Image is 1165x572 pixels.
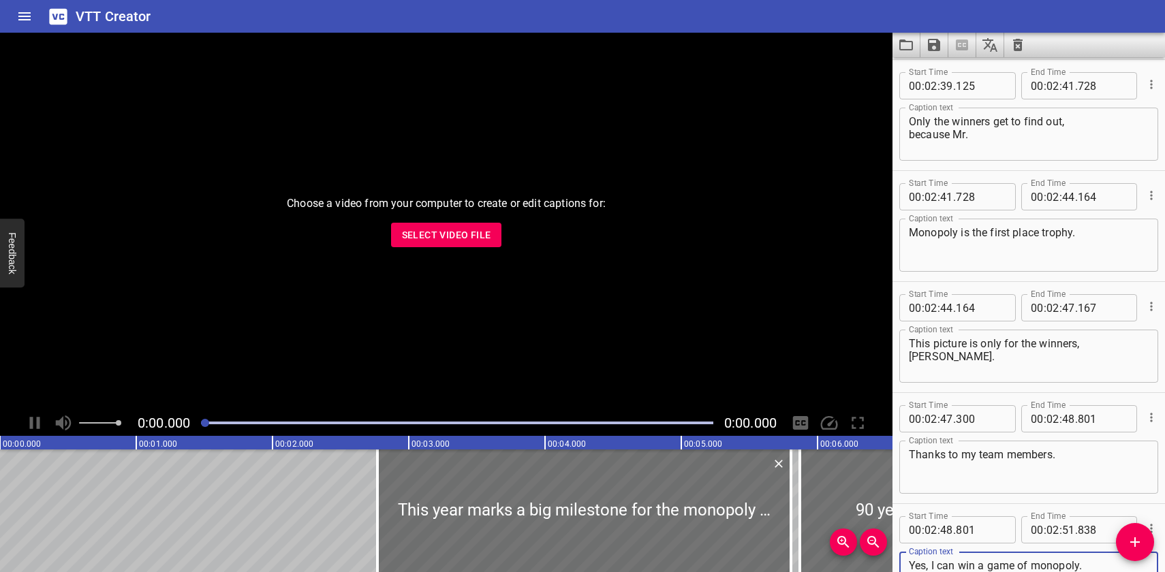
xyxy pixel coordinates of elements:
[940,516,953,543] input: 48
[909,516,922,543] input: 00
[820,439,858,449] text: 00:06.000
[1044,294,1046,321] span: :
[1062,183,1075,210] input: 44
[1046,72,1059,99] input: 02
[1062,405,1075,432] input: 48
[1046,516,1059,543] input: 02
[937,72,940,99] span: :
[909,72,922,99] input: 00
[922,516,925,543] span: :
[925,405,937,432] input: 02
[940,183,953,210] input: 41
[922,183,925,210] span: :
[411,439,450,449] text: 00:03.000
[953,516,956,543] span: .
[953,183,956,210] span: .
[925,183,937,210] input: 02
[925,516,937,543] input: 02
[1031,405,1044,432] input: 00
[1075,72,1078,99] span: .
[1075,294,1078,321] span: .
[925,294,937,321] input: 02
[788,410,813,436] div: Hide/Show Captions
[1044,72,1046,99] span: :
[940,72,953,99] input: 39
[1059,294,1062,321] span: :
[982,37,998,53] svg: Translate captions
[1078,72,1128,99] input: 728
[1143,289,1158,324] div: Cue Options
[1046,183,1059,210] input: 02
[1062,294,1075,321] input: 47
[909,294,922,321] input: 00
[402,227,491,244] span: Select Video File
[1031,516,1044,543] input: 00
[1078,405,1128,432] input: 801
[956,72,1006,99] input: 125
[940,294,953,321] input: 44
[937,516,940,543] span: :
[1078,183,1128,210] input: 164
[816,410,842,436] div: Playback Speed
[1062,72,1075,99] input: 41
[3,439,41,449] text: 00:00.000
[898,37,914,53] svg: Load captions from file
[909,183,922,210] input: 00
[1143,511,1158,546] div: Cue Options
[956,294,1006,321] input: 164
[845,410,871,436] div: Toggle Full Screen
[937,294,940,321] span: :
[770,455,788,473] button: Delete
[1059,516,1062,543] span: :
[1075,183,1078,210] span: .
[1059,72,1062,99] span: :
[892,33,920,57] button: Load captions from file
[909,405,922,432] input: 00
[1044,516,1046,543] span: :
[1059,183,1062,210] span: :
[1075,516,1078,543] span: .
[1116,523,1154,561] button: Add Cue
[1044,405,1046,432] span: :
[956,516,1006,543] input: 801
[909,337,1149,376] textarea: This picture is only for the winners, [PERSON_NAME].
[770,455,786,473] div: Delete Cue
[922,405,925,432] span: :
[953,72,956,99] span: .
[830,528,857,556] button: Zoom In
[1046,294,1059,321] input: 02
[1143,298,1160,315] button: Cue Options
[925,72,937,99] input: 02
[937,183,940,210] span: :
[684,439,722,449] text: 00:05.000
[1031,294,1044,321] input: 00
[956,405,1006,432] input: 300
[724,415,777,431] span: Video Duration
[1143,187,1160,204] button: Cue Options
[940,405,953,432] input: 47
[1044,183,1046,210] span: :
[1075,405,1078,432] span: .
[287,195,606,212] p: Choose a video from your computer to create or edit captions for:
[1078,516,1128,543] input: 838
[139,439,177,449] text: 00:01.000
[275,439,313,449] text: 00:02.000
[1010,37,1026,53] svg: Clear captions
[1031,183,1044,210] input: 00
[1143,76,1160,93] button: Cue Options
[76,5,151,27] h6: VTT Creator
[956,183,1006,210] input: 728
[860,528,887,556] button: Zoom Out
[1046,405,1059,432] input: 02
[1143,520,1160,537] button: Cue Options
[1143,400,1158,435] div: Cue Options
[138,415,190,431] span: Current Time
[1143,178,1158,213] div: Cue Options
[922,294,925,321] span: :
[937,405,940,432] span: :
[920,33,948,57] button: Save captions to file
[953,405,956,432] span: .
[922,72,925,99] span: :
[391,223,502,248] button: Select Video File
[909,115,1149,154] textarea: Only the winners get to find out, because Mr.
